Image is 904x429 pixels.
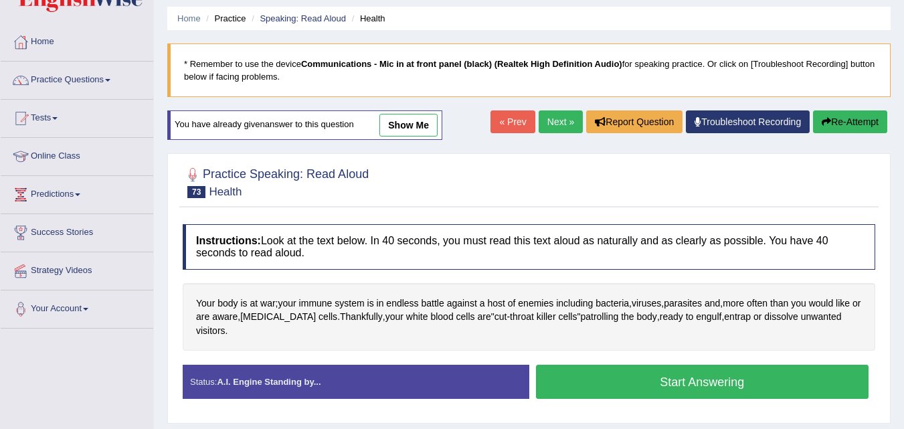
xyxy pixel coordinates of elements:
[764,310,798,324] span: Click to see word definition
[477,310,490,324] span: Click to see word definition
[1,290,153,324] a: Your Account
[836,296,850,311] span: Click to see word definition
[447,296,477,311] span: Click to see word definition
[430,310,453,324] span: Click to see word definition
[747,296,767,311] span: Click to see word definition
[686,310,694,324] span: Click to see word definition
[1,62,153,95] a: Practice Questions
[196,235,261,246] b: Instructions:
[406,310,428,324] span: Click to see word definition
[494,310,507,324] span: Click to see word definition
[510,310,534,324] span: Click to see word definition
[187,186,205,198] span: 73
[377,296,384,311] span: Click to see word definition
[203,12,246,25] li: Practice
[167,44,891,97] blockquote: * Remember to use the device for speaking practice. Or click on [Troubleshoot Recording] button b...
[196,310,209,324] span: Click to see word definition
[217,377,321,387] strong: A.I. Engine Standing by...
[660,310,683,324] span: Click to see word definition
[456,310,475,324] span: Click to see word definition
[632,296,661,311] span: Click to see word definition
[386,296,418,311] span: Click to see word definition
[852,296,861,311] span: Click to see word definition
[770,296,788,311] span: Click to see word definition
[753,310,761,324] span: Click to see word definition
[301,59,622,69] b: Communications - Mic in at front panel (black) (Realtek High Definition Audio)
[1,176,153,209] a: Predictions
[240,310,316,324] span: Click to see word definition
[536,365,869,399] button: Start Answering
[621,310,634,324] span: Click to see word definition
[183,365,529,399] div: Status:
[596,296,629,311] span: Click to see word definition
[664,296,702,311] span: Click to see word definition
[724,310,751,324] span: Click to see word definition
[490,110,535,133] a: « Prev
[1,23,153,57] a: Home
[183,283,875,351] div: ; , , , , . , " - " , , .
[340,310,383,324] span: Click to see word definition
[209,185,242,198] small: Health
[212,310,238,324] span: Click to see word definition
[1,138,153,171] a: Online Class
[518,296,553,311] span: Click to see word definition
[422,296,444,311] span: Click to see word definition
[801,310,842,324] span: Click to see word definition
[177,13,201,23] a: Home
[250,296,258,311] span: Click to see word definition
[260,13,346,23] a: Speaking: Read Aloud
[217,296,238,311] span: Click to see word definition
[813,110,887,133] button: Re-Attempt
[349,12,385,25] li: Health
[558,310,577,324] span: Click to see word definition
[183,165,369,198] h2: Practice Speaking: Read Aloud
[1,252,153,286] a: Strategy Videos
[335,296,364,311] span: Click to see word definition
[556,296,593,311] span: Click to see word definition
[539,110,583,133] a: Next »
[637,310,657,324] span: Click to see word definition
[260,296,276,311] span: Click to see word definition
[385,310,403,324] span: Click to see word definition
[791,296,806,311] span: Click to see word definition
[686,110,810,133] a: Troubleshoot Recording
[167,110,442,140] div: You have already given answer to this question
[1,214,153,248] a: Success Stories
[809,296,834,311] span: Click to see word definition
[705,296,720,311] span: Click to see word definition
[586,110,683,133] button: Report Question
[299,296,333,311] span: Click to see word definition
[183,224,875,269] h4: Look at the text below. In 40 seconds, you must read this text aloud as naturally and as clearly ...
[278,296,296,311] span: Click to see word definition
[508,296,516,311] span: Click to see word definition
[319,310,337,324] span: Click to see word definition
[696,310,721,324] span: Click to see word definition
[240,296,247,311] span: Click to see word definition
[367,296,374,311] span: Click to see word definition
[480,296,485,311] span: Click to see word definition
[537,310,556,324] span: Click to see word definition
[1,100,153,133] a: Tests
[379,114,438,137] a: show me
[196,324,225,338] span: Click to see word definition
[580,310,618,324] span: Click to see word definition
[487,296,505,311] span: Click to see word definition
[723,296,744,311] span: Click to see word definition
[196,296,215,311] span: Click to see word definition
